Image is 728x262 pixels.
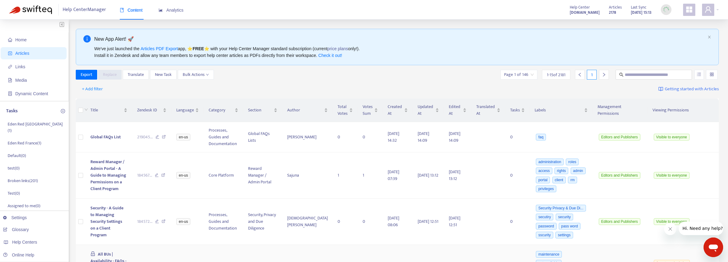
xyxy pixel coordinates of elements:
td: [PERSON_NAME] [282,122,333,152]
span: administration [536,159,564,165]
span: [DATE] 07:39 [388,168,399,182]
span: rights [554,167,568,174]
span: 184567 ... [137,172,152,179]
span: home [8,38,12,42]
span: user [704,6,712,13]
span: Help Centers [12,240,37,245]
span: pass word [559,223,580,230]
span: client [552,177,566,183]
img: image-link [658,87,663,92]
span: 1 - 15 of 2181 [547,72,565,78]
span: down [84,108,88,111]
span: Visible to everyone [654,218,690,225]
th: Language [171,99,204,122]
span: Getting started with Articles [665,86,719,93]
span: account-book [8,51,12,55]
span: en-us [176,172,190,179]
span: Tasks [510,107,520,114]
span: Category [209,107,233,114]
a: Settings [3,215,27,220]
button: Translate [123,70,149,80]
div: New App Alert! 🚀 [94,35,705,43]
p: Assigned to me ( 0 ) [8,203,40,209]
span: Author [287,107,323,114]
span: Section [248,107,273,114]
p: test ( 0 ) [8,165,20,171]
a: Getting started with Articles [658,84,719,94]
span: settings [555,232,573,238]
span: area-chart [159,8,163,12]
th: Translated At [471,99,505,122]
span: 219045 ... [137,134,153,140]
th: Management Permissions [593,99,648,122]
span: [DATE] 14:09 [418,130,429,144]
span: portal [536,177,550,183]
span: [DATE] 13:12 [449,168,460,182]
span: access [536,167,552,174]
td: 0 [333,199,358,245]
span: Links [15,64,25,69]
span: Bulk Actions [183,71,209,78]
th: Updated At [413,99,444,122]
iframe: Message from company [679,222,723,235]
span: + Add filter [82,85,103,93]
th: Author [282,99,333,122]
span: file-image [8,78,12,82]
span: Help Center [570,4,590,11]
td: Global FAQs Lists [243,122,282,152]
span: Editors and Publishers [599,218,640,225]
button: New Task [150,70,177,80]
th: Total Votes [333,99,358,122]
span: Security - A Guide to Managing Security Settings on a Client Program [90,204,123,238]
span: Analytics [159,8,184,13]
th: Edited At [444,99,471,122]
button: close [708,35,711,39]
p: Default ( 0 ) [8,152,26,159]
span: [DATE] 14:32 [388,130,399,144]
span: lock [90,251,95,256]
span: down [206,73,209,76]
span: secutiry [536,214,553,220]
p: Test ( 0 ) [8,190,20,196]
div: 1 [587,70,597,80]
span: rm [568,177,577,183]
span: Media [15,78,27,83]
span: admin [571,167,586,174]
span: info-circle [83,35,91,43]
td: Processes, Guides and Documentation [204,199,243,245]
span: en-us [176,218,190,225]
p: Eden Red [GEOGRAPHIC_DATA] ( 1 ) [8,121,66,134]
span: Created At [388,103,403,117]
span: roles [566,159,579,165]
span: password [536,223,556,230]
a: [DOMAIN_NAME] [570,9,600,16]
td: Security, Privacy and Due Diligence [243,199,282,245]
td: [DEMOGRAPHIC_DATA][PERSON_NAME] [282,199,333,245]
th: Viewing Permissions [648,99,719,122]
span: Visible to everyone [654,172,690,179]
th: Tasks [505,99,530,122]
span: Reward Manager / Admin Portal - A Guide to Managing Permissions on a Client Program [90,158,126,192]
span: [DATE] 14:09 [449,130,460,144]
a: Check it out! [318,53,342,58]
span: faq [536,134,546,140]
td: 0 [505,122,530,152]
span: [DATE] 13:12 [418,172,438,179]
span: Last Sync [631,4,646,11]
td: 0 [505,199,530,245]
span: Translate [128,71,144,78]
td: 0 [358,199,383,245]
p: Broken links ( 201 ) [8,178,38,184]
span: Dynamic Content [15,91,48,96]
th: Zendesk ID [132,99,172,122]
span: Export [81,71,92,78]
span: link [8,65,12,69]
span: Articles [15,51,29,56]
td: Core Platform [204,152,243,199]
td: 0 [505,152,530,199]
span: security [556,214,573,220]
span: Edited At [449,103,462,117]
th: Section [243,99,282,122]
